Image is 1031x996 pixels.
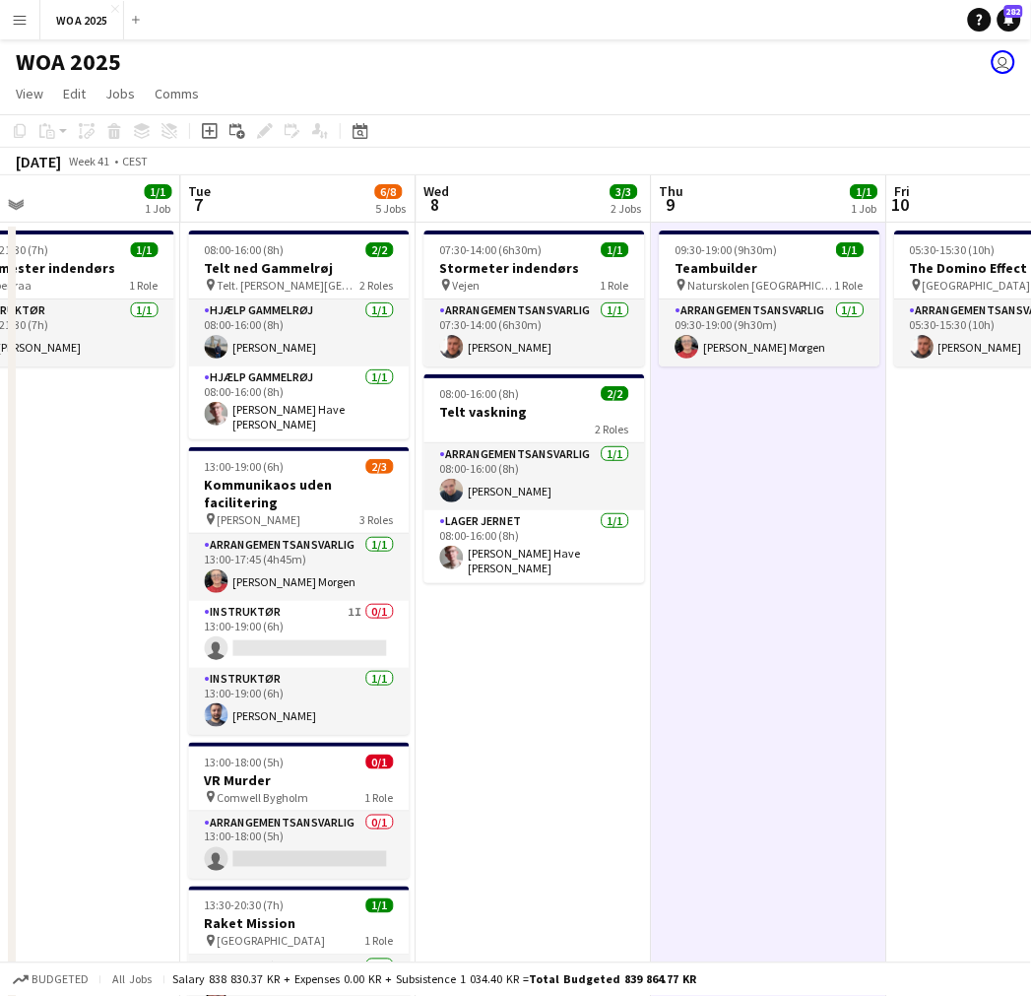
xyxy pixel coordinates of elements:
[189,259,410,277] h3: Telt ned Gammelrøj
[189,743,410,879] app-job-card: 13:00-18:00 (5h)0/1VR Murder Comwell Bygholm1 RoleArrangementsansvarlig0/113:00-18:00 (5h)
[63,85,86,102] span: Edit
[97,81,143,106] a: Jobs
[65,154,114,168] span: Week 41
[424,374,645,583] app-job-card: 08:00-16:00 (8h)2/2Telt vaskning2 RolesArrangementsansvarlig1/108:00-16:00 (8h)[PERSON_NAME]Lager...
[837,242,865,257] span: 1/1
[205,898,285,913] span: 13:30-20:30 (7h)
[186,193,212,216] span: 7
[612,201,642,216] div: 2 Jobs
[602,242,629,257] span: 1/1
[375,184,403,199] span: 6/8
[145,184,172,199] span: 1/1
[189,771,410,789] h3: VR Murder
[424,443,645,510] app-card-role: Arrangementsansvarlig1/108:00-16:00 (8h)[PERSON_NAME]
[424,182,450,200] span: Wed
[108,972,156,987] span: All jobs
[360,278,394,293] span: 2 Roles
[16,47,121,77] h1: WOA 2025
[676,242,778,257] span: 09:30-19:00 (9h30m)
[660,182,684,200] span: Thu
[40,1,124,39] button: WOA 2025
[851,184,878,199] span: 1/1
[189,534,410,601] app-card-role: Arrangementsansvarlig1/113:00-17:45 (4h45m)[PERSON_NAME] Morgen
[376,201,407,216] div: 5 Jobs
[205,242,285,257] span: 08:00-16:00 (8h)
[32,973,89,987] span: Budgeted
[55,81,94,106] a: Edit
[424,259,645,277] h3: Stormeter indendørs
[660,299,880,366] app-card-role: Arrangementsansvarlig1/109:30-19:00 (9h30m)[PERSON_NAME] Morgen
[998,8,1021,32] a: 282
[911,242,997,257] span: 05:30-15:30 (10h)
[602,386,629,401] span: 2/2
[130,278,159,293] span: 1 Role
[1004,5,1023,18] span: 282
[189,476,410,511] h3: Kommunikaos uden facilitering
[189,601,410,668] app-card-role: Instruktør1I0/113:00-19:00 (6h)
[189,231,410,439] app-job-card: 08:00-16:00 (8h)2/2Telt ned Gammelrøj Telt. [PERSON_NAME][GEOGRAPHIC_DATA]2 RolesHjælp Gammelrøj1...
[596,422,629,436] span: 2 Roles
[657,193,684,216] span: 9
[365,934,394,949] span: 1 Role
[218,934,326,949] span: [GEOGRAPHIC_DATA]
[16,152,61,171] div: [DATE]
[218,512,301,527] span: [PERSON_NAME]
[453,278,481,293] span: Vejen
[688,278,836,293] span: Naturskolen [GEOGRAPHIC_DATA]
[421,193,450,216] span: 8
[852,201,877,216] div: 1 Job
[360,512,394,527] span: 3 Roles
[424,510,645,583] app-card-role: Lager Jernet1/108:00-16:00 (8h)[PERSON_NAME] Have [PERSON_NAME]
[189,447,410,735] app-job-card: 13:00-19:00 (6h)2/3Kommunikaos uden facilitering [PERSON_NAME]3 RolesArrangementsansvarlig1/113:0...
[205,755,285,769] span: 13:00-18:00 (5h)
[366,459,394,474] span: 2/3
[105,85,135,102] span: Jobs
[189,915,410,933] h3: Raket Mission
[147,81,207,106] a: Comms
[16,85,43,102] span: View
[601,278,629,293] span: 1 Role
[131,242,159,257] span: 1/1
[218,790,309,805] span: Comwell Bygholm
[189,812,410,879] app-card-role: Arrangementsansvarlig0/113:00-18:00 (5h)
[172,972,697,987] div: Salary 838 830.37 KR + Expenses 0.00 KR + Subsistence 1 034.40 KR =
[366,898,394,913] span: 1/1
[8,81,51,106] a: View
[660,259,880,277] h3: Teambuilder
[122,154,148,168] div: CEST
[424,299,645,366] app-card-role: Arrangementsansvarlig1/107:30-14:00 (6h30m)[PERSON_NAME]
[189,299,410,366] app-card-role: Hjælp Gammelrøj1/108:00-16:00 (8h)[PERSON_NAME]
[892,193,911,216] span: 10
[992,50,1015,74] app-user-avatar: Drift Drift
[836,278,865,293] span: 1 Role
[189,366,410,439] app-card-role: Hjælp Gammelrøj1/108:00-16:00 (8h)[PERSON_NAME] Have [PERSON_NAME]
[424,231,645,366] app-job-card: 07:30-14:00 (6h30m)1/1Stormeter indendørs Vejen1 RoleArrangementsansvarlig1/107:30-14:00 (6h30m)[...
[10,969,92,991] button: Budgeted
[366,242,394,257] span: 2/2
[365,790,394,805] span: 1 Role
[440,242,543,257] span: 07:30-14:00 (6h30m)
[440,386,520,401] span: 08:00-16:00 (8h)
[611,184,638,199] span: 3/3
[218,278,360,293] span: Telt. [PERSON_NAME][GEOGRAPHIC_DATA]
[529,972,697,987] span: Total Budgeted 839 864.77 KR
[189,668,410,735] app-card-role: Instruktør1/113:00-19:00 (6h)[PERSON_NAME]
[155,85,199,102] span: Comms
[205,459,285,474] span: 13:00-19:00 (6h)
[660,231,880,366] app-job-card: 09:30-19:00 (9h30m)1/1Teambuilder Naturskolen [GEOGRAPHIC_DATA]1 RoleArrangementsansvarlig1/109:3...
[146,201,171,216] div: 1 Job
[895,182,911,200] span: Fri
[424,403,645,421] h3: Telt vaskning
[366,755,394,769] span: 0/1
[189,182,212,200] span: Tue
